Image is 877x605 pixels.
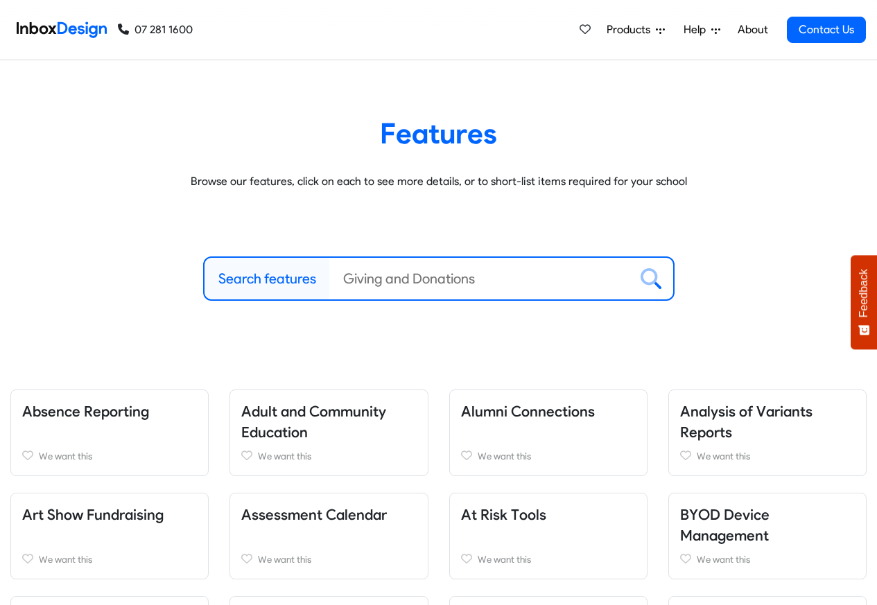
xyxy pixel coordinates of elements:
[219,493,438,579] div: Assessment Calendar
[733,16,772,44] a: About
[258,554,311,565] span: We want this
[461,403,595,420] a: Alumni Connections
[21,116,856,151] heading: Features
[680,506,770,544] a: BYOD Device Management
[118,21,193,38] a: 07 281 1600
[241,403,386,441] a: Adult and Community Education
[680,403,813,441] a: Analysis of Variants Reports
[241,506,387,523] a: Assessment Calendar
[697,450,750,462] span: We want this
[22,448,197,464] a: We want this
[219,389,438,476] div: Adult and Community Education
[607,21,656,38] span: Products
[461,551,636,568] a: We want this
[658,389,877,476] div: Analysis of Variants Reports
[461,506,546,523] a: At Risk Tools
[680,551,855,568] a: We want this
[684,21,711,38] span: Help
[329,258,629,299] input: Giving and Donations
[678,16,726,44] a: Help
[22,551,197,568] a: We want this
[218,268,316,289] label: Search features
[851,255,877,349] button: Feedback - Show survey
[697,554,750,565] span: We want this
[241,551,416,568] a: We want this
[22,506,164,523] a: Art Show Fundraising
[478,450,531,462] span: We want this
[39,450,92,462] span: We want this
[439,493,658,579] div: At Risk Tools
[601,16,670,44] a: Products
[439,389,658,476] div: Alumni Connections
[258,450,311,462] span: We want this
[21,173,856,190] p: Browse our features, click on each to see more details, or to short-list items required for your ...
[241,448,416,464] a: We want this
[39,554,92,565] span: We want this
[658,493,877,579] div: BYOD Device Management
[22,403,149,420] a: Absence Reporting
[478,554,531,565] span: We want this
[858,269,870,317] span: Feedback
[461,448,636,464] a: We want this
[680,448,855,464] a: We want this
[787,17,866,43] a: Contact Us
